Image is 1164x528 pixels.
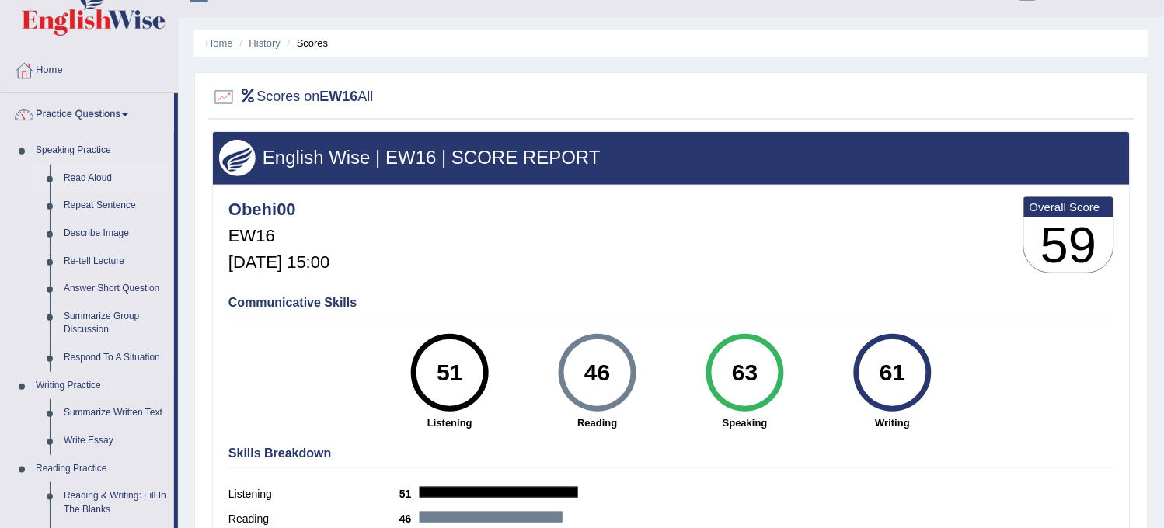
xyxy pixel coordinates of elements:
[1,49,178,88] a: Home
[1024,217,1113,273] h3: 59
[399,488,420,500] b: 51
[320,89,358,104] b: EW16
[384,415,516,430] strong: Listening
[531,415,664,430] strong: Reading
[57,399,174,427] a: Summarize Written Text
[228,227,329,245] h5: EW16
[206,37,233,49] a: Home
[399,512,420,525] b: 46
[29,455,174,483] a: Reading Practice
[212,85,374,109] h2: Scores on All
[29,137,174,165] a: Speaking Practice
[219,140,256,176] img: wings.png
[57,482,174,523] a: Reading & Writing: Fill In The Blanks
[228,296,1114,310] h4: Communicative Skills
[827,415,959,430] strong: Writing
[421,340,478,405] div: 51
[57,248,174,276] a: Re-tell Lecture
[228,253,329,272] h5: [DATE] 15:00
[284,36,329,50] li: Scores
[57,344,174,372] a: Respond To A Situation
[228,200,329,219] h4: Obehi00
[57,427,174,455] a: Write Essay
[569,340,626,405] div: 46
[57,220,174,248] a: Describe Image
[57,303,174,344] a: Summarize Group Discussion
[228,511,399,527] label: Reading
[219,148,1124,168] h3: English Wise | EW16 | SCORE REPORT
[249,37,281,49] a: History
[716,340,773,405] div: 63
[57,275,174,303] a: Answer Short Question
[228,446,1114,460] h4: Skills Breakdown
[29,372,174,400] a: Writing Practice
[57,192,174,220] a: Repeat Sentence
[1,93,174,132] a: Practice Questions
[57,165,174,193] a: Read Aloud
[679,415,811,430] strong: Speaking
[864,340,921,405] div: 61
[228,486,399,502] label: Listening
[1030,200,1108,214] b: Overall Score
